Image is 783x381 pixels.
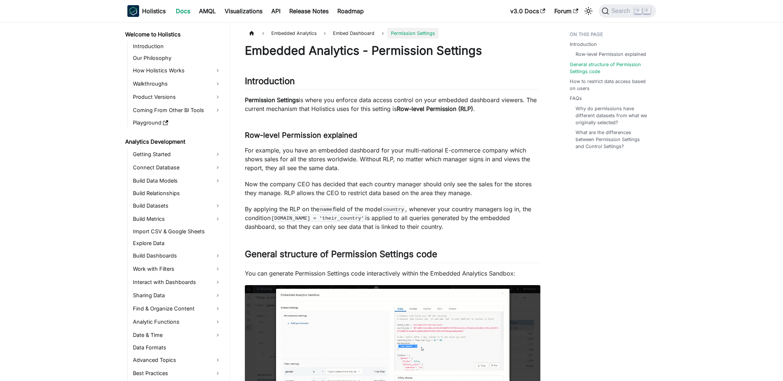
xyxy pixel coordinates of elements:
[387,28,439,39] span: Permission Settings
[271,215,365,222] code: [DOMAIN_NAME] = 'their_country'
[120,22,230,381] nav: Docs sidebar
[245,205,540,231] p: By applying the RLP on the field of the model , whenever your country managers log in, the condit...
[195,5,220,17] a: AMQL
[643,7,650,14] kbd: K
[131,104,224,116] a: Coming From Other BI Tools
[123,29,224,40] a: Welcome to Holistics
[131,188,224,198] a: Build Relationships
[245,146,540,172] p: For example, you have an embedded dashboard for your multi-national E-commerce company which show...
[329,28,378,39] a: Embed Dashboard
[245,269,540,278] p: You can generate Permission Settings code interactively within the Embedded Analytics Sandbox:
[131,175,224,187] a: Build Data Models
[506,5,550,17] a: v3.0 Docs
[245,96,299,104] strong: Permission Settings
[131,78,224,90] a: Walkthroughs
[285,5,333,17] a: Release Notes
[245,28,259,39] a: Home page
[220,5,267,17] a: Visualizations
[131,303,224,314] a: Find & Organize Content
[131,367,224,379] a: Best Practices
[171,5,195,17] a: Docs
[131,118,224,128] a: Playground
[570,78,652,92] a: How to restrict data access based on users
[245,96,540,113] p: is where you enforce data access control on your embedded dashboard viewers. The current mechanis...
[245,180,540,197] p: Now the company CEO has decided that each country manager should only see the sales for the store...
[570,95,582,102] a: FAQs
[127,5,166,17] a: HolisticsHolistics
[609,8,634,14] span: Search
[131,91,224,103] a: Product Versions
[127,5,139,17] img: Holistics
[131,354,224,366] a: Advanced Topics
[576,105,649,126] a: Why do permissions have different datasets from what we originally selected?
[245,43,540,58] h1: Embedded Analytics - Permission Settings
[131,65,224,76] a: How Holistics Works
[570,41,597,48] a: Introduction
[267,5,285,17] a: API
[576,51,646,58] a: Row-level Permission explained
[319,206,333,213] code: name
[131,342,224,353] a: Data Formats
[576,129,649,150] a: What are the differences between Permission Settings and Control Settings?
[550,5,583,17] a: Forum
[131,41,224,51] a: Introduction
[131,200,224,212] a: Build Datasets
[333,5,368,17] a: Roadmap
[131,53,224,63] a: Our Philosophy
[131,238,224,248] a: Explore Data
[131,213,224,225] a: Build Metrics
[268,28,320,39] span: Embedded Analytics
[142,7,166,15] b: Holistics
[131,250,224,262] a: Build Dashboards
[131,162,224,173] a: Connect Database
[634,7,642,14] kbd: ⌘
[245,131,540,140] h3: Row-level Permission explained
[131,263,224,275] a: Work with Filters
[131,226,224,237] a: Import CSV & Google Sheets
[131,290,224,301] a: Sharing Data
[382,206,405,213] code: country
[583,5,594,17] button: Switch between dark and light mode (currently light mode)
[333,30,374,36] span: Embed Dashboard
[599,4,656,18] button: Search (Command+K)
[131,276,224,288] a: Interact with Dashboards
[245,76,540,90] h2: Introduction
[245,249,540,263] h2: General structure of Permission Settings code
[123,137,224,147] a: Analytics Development
[245,28,540,39] nav: Breadcrumbs
[570,61,652,75] a: General structure of Permission Settings code
[397,105,473,112] strong: Row-level Permission (RLP)
[131,148,224,160] a: Getting Started
[131,329,224,341] a: Date & Time
[131,316,224,328] a: Analytic Functions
